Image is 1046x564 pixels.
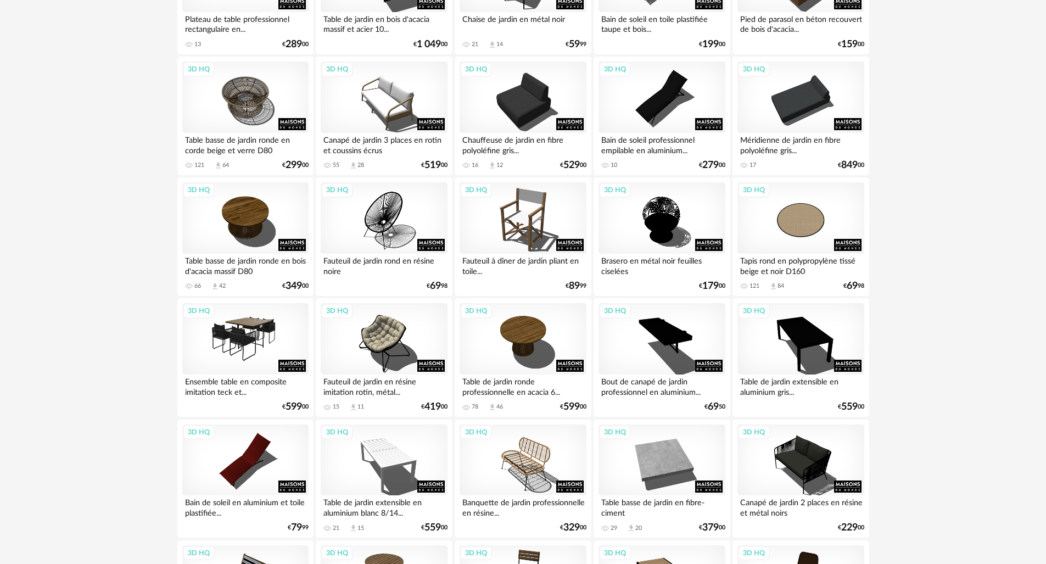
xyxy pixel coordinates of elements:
div: Méridienne de jardin en fibre polyoléfine gris... [737,133,864,155]
div: 3D HQ [460,183,492,197]
div: 3D HQ [599,546,631,560]
div: 3D HQ [738,304,770,318]
span: Download icon [349,161,357,170]
span: 329 [563,524,580,532]
div: 3D HQ [321,304,353,318]
div: € 00 [838,41,864,48]
div: Canapé de jardin 2 places en résine et métal noirs [737,495,864,517]
span: 849 [841,161,858,169]
span: 599 [563,403,580,411]
span: Download icon [488,41,496,49]
span: Download icon [769,282,777,291]
div: Table de jardin ronde professionnelle en acacia 6... [460,375,586,397]
div: Bout de canapé de jardin professionnel en aluminium... [598,375,725,397]
span: Download icon [627,524,635,532]
div: Bain de soleil en toile plastifiée taupe et bois... [598,12,725,34]
div: Fauteuil à dîner de jardin pliant en toile... [460,254,586,276]
div: Table de jardin extensible en aluminium gris... [737,375,864,397]
div: 46 [496,403,503,411]
div: 12 [496,161,503,169]
div: 3D HQ [183,304,215,318]
div: 3D HQ [321,546,353,560]
span: 299 [286,161,302,169]
div: 3D HQ [183,546,215,560]
span: 559 [841,403,858,411]
div: € 98 [427,282,448,290]
div: 11 [357,403,364,411]
div: 3D HQ [183,425,215,439]
span: 69 [430,282,441,290]
div: 3D HQ [460,546,492,560]
span: 419 [424,403,441,411]
a: 3D HQ Fauteuil à dîner de jardin pliant en toile... €8999 [455,177,591,296]
div: € 00 [421,403,448,411]
div: € 00 [560,403,586,411]
span: 529 [563,161,580,169]
a: 3D HQ Bout de canapé de jardin professionnel en aluminium... €6950 [594,298,730,417]
a: 3D HQ Banquette de jardin professionnelle en résine... €32900 [455,420,591,538]
div: 3D HQ [321,425,353,439]
div: Ensemble table en composite imitation teck et... [182,375,309,397]
div: € 00 [699,282,725,290]
div: Tapis rond en polypropylène tissé beige et noir D160 [737,254,864,276]
div: Table basse de jardin en fibre-ciment [598,495,725,517]
div: 78 [472,403,478,411]
span: 379 [702,524,719,532]
div: Table de jardin en bois d'acacia massif et acier 10... [321,12,447,34]
span: 519 [424,161,441,169]
div: € 00 [282,282,309,290]
span: Download icon [488,161,496,170]
span: 159 [841,41,858,48]
div: 3D HQ [738,425,770,439]
div: 55 [333,161,339,169]
a: 3D HQ Canapé de jardin 3 places en rotin et coussins écrus 55 Download icon 28 €51900 [316,57,452,175]
span: 69 [708,403,719,411]
span: Download icon [488,403,496,411]
div: 21 [333,524,339,532]
div: Canapé de jardin 3 places en rotin et coussins écrus [321,133,447,155]
div: € 00 [838,161,864,169]
div: 3D HQ [599,183,631,197]
div: € 99 [288,524,309,532]
div: 121 [749,282,759,290]
a: 3D HQ Table de jardin ronde professionnelle en acacia 6... 78 Download icon 46 €59900 [455,298,591,417]
div: 3D HQ [183,62,215,76]
div: € 00 [282,41,309,48]
span: Download icon [211,282,219,291]
a: 3D HQ Chauffeuse de jardin en fibre polyoléfine gris... 16 Download icon 12 €52900 [455,57,591,175]
div: € 00 [282,161,309,169]
span: 179 [702,282,719,290]
a: 3D HQ Ensemble table en composite imitation teck et... €59900 [177,298,314,417]
div: Fauteuil de jardin en résine imitation rotin, métal... [321,375,447,397]
div: 3D HQ [599,425,631,439]
div: 3D HQ [460,425,492,439]
a: 3D HQ Tapis rond en polypropylène tissé beige et noir D160 121 Download icon 84 €6998 [732,177,869,296]
a: 3D HQ Table basse de jardin ronde en corde beige et verre D80 121 Download icon 64 €29900 [177,57,314,175]
div: 17 [749,161,756,169]
div: 3D HQ [321,62,353,76]
div: € 00 [838,403,864,411]
span: Download icon [214,161,222,170]
div: 28 [357,161,364,169]
div: Banquette de jardin professionnelle en résine... [460,495,586,517]
div: Fauteuil de jardin rond en résine noire [321,254,447,276]
div: 3D HQ [738,62,770,76]
div: Brasero en métal noir feuilles ciselées [598,254,725,276]
div: € 00 [699,41,725,48]
div: 21 [472,41,478,48]
div: 15 [333,403,339,411]
div: € 00 [421,524,448,532]
div: € 00 [699,161,725,169]
span: 1 049 [417,41,441,48]
span: Download icon [349,524,357,532]
span: 199 [702,41,719,48]
a: 3D HQ Bain de soleil en aluminium et toile plastifiée... €7999 [177,420,314,538]
a: 3D HQ Fauteuil de jardin rond en résine noire €6998 [316,177,452,296]
span: 89 [569,282,580,290]
div: € 00 [838,524,864,532]
a: 3D HQ Méridienne de jardin en fibre polyoléfine gris... 17 €84900 [732,57,869,175]
div: Chauffeuse de jardin en fibre polyoléfine gris... [460,133,586,155]
div: 14 [496,41,503,48]
div: € 00 [560,524,586,532]
div: Pied de parasol en béton recouvert de bois d'acacia... [737,12,864,34]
